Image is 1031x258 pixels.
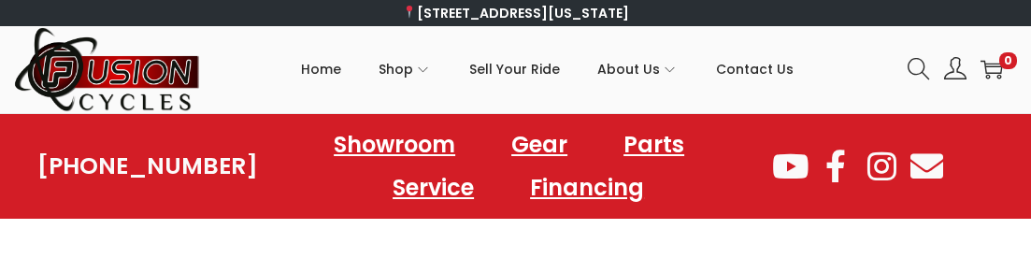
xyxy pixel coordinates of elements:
[301,27,341,111] a: Home
[605,123,703,166] a: Parts
[258,123,770,209] nav: Menu
[597,27,679,111] a: About Us
[201,27,894,111] nav: Primary navigation
[981,58,1003,80] a: 0
[511,166,663,209] a: Financing
[315,123,474,166] a: Showroom
[597,46,660,93] span: About Us
[379,46,413,93] span: Shop
[301,46,341,93] span: Home
[14,26,201,113] img: Woostify retina logo
[379,27,432,111] a: Shop
[716,27,794,111] a: Contact Us
[37,153,258,179] a: [PHONE_NUMBER]
[716,46,794,93] span: Contact Us
[402,4,629,22] a: [STREET_ADDRESS][US_STATE]
[374,166,493,209] a: Service
[469,27,560,111] a: Sell Your Ride
[493,123,586,166] a: Gear
[403,6,416,19] img: 📍
[469,46,560,93] span: Sell Your Ride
